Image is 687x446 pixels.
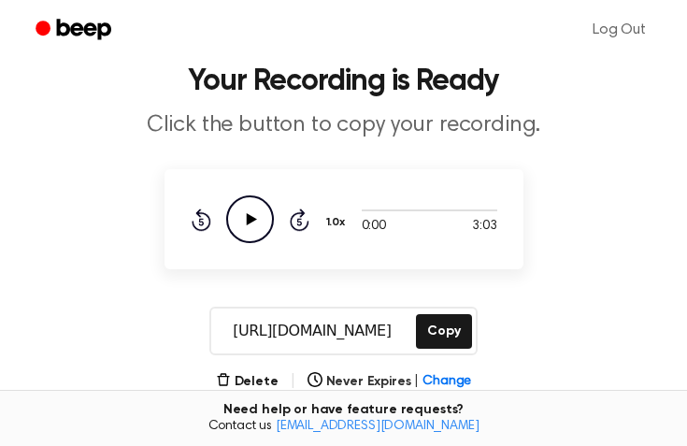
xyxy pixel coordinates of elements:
[472,217,496,237] span: 3:03
[290,370,296,393] span: |
[422,372,471,392] span: Change
[416,314,471,349] button: Copy
[308,372,472,392] button: Never Expires|Change
[22,12,128,49] a: Beep
[324,207,352,238] button: 1.0x
[11,419,676,436] span: Contact us
[216,372,279,392] button: Delete
[362,217,386,237] span: 0:00
[414,372,419,392] span: |
[574,7,665,52] a: Log Out
[22,111,665,139] p: Click the button to copy your recording.
[22,66,665,96] h1: Your Recording is Ready
[276,420,479,433] a: [EMAIL_ADDRESS][DOMAIN_NAME]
